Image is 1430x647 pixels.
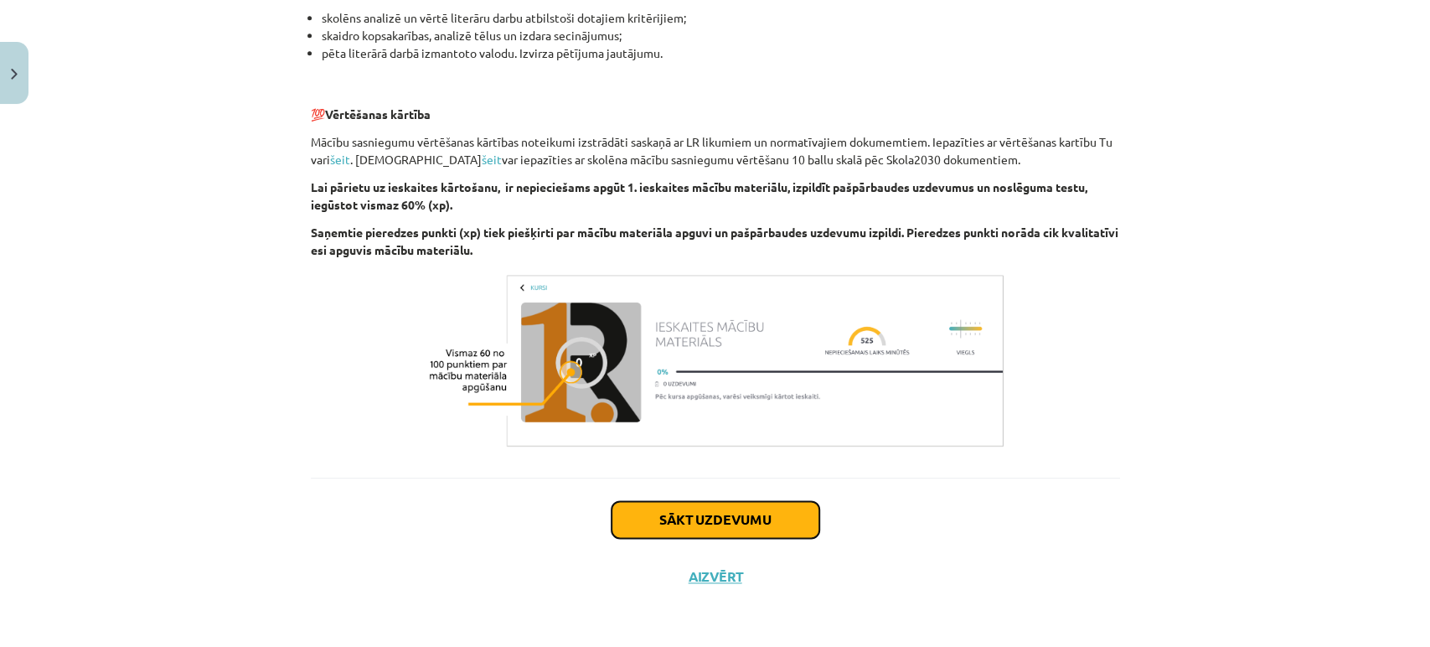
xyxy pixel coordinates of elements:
li: pēta literārā darbā izmantoto valodu. Izvirza pētījuma jautājumu. [322,44,1120,80]
button: Aizvērt [684,568,747,585]
b: Saņemtie pieredzes punkti (xp) tiek piešķirti par mācību materiāla apguvi un pašpārbaudes uzdevum... [311,225,1118,257]
a: šeit [482,152,502,167]
button: Sākt uzdevumu [612,501,819,538]
li: skaidro kopsakarības, analizē tēlus un izdara secinājumus; [322,27,1120,44]
a: šeit [330,152,350,167]
b: Lai pārietu uz ieskaites kārtošanu, ir nepieciešams apgūt 1. ieskaites mācību materiālu, izpildīt... [311,179,1087,212]
p: 💯 [311,88,1120,123]
li: skolēns analizē un vērtē literāru darbu atbilstoši dotajiem kritērijiem; [322,9,1120,27]
img: icon-close-lesson-0947bae3869378f0d4975bcd49f059093ad1ed9edebbc8119c70593378902aed.svg [11,69,18,80]
p: Mācību sasniegumu vērtēšanas kārtības noteikumi izstrādāti saskaņā ar LR likumiem un normatīvajie... [311,133,1120,168]
b: Vērtēšanas kārtība [325,106,431,122]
